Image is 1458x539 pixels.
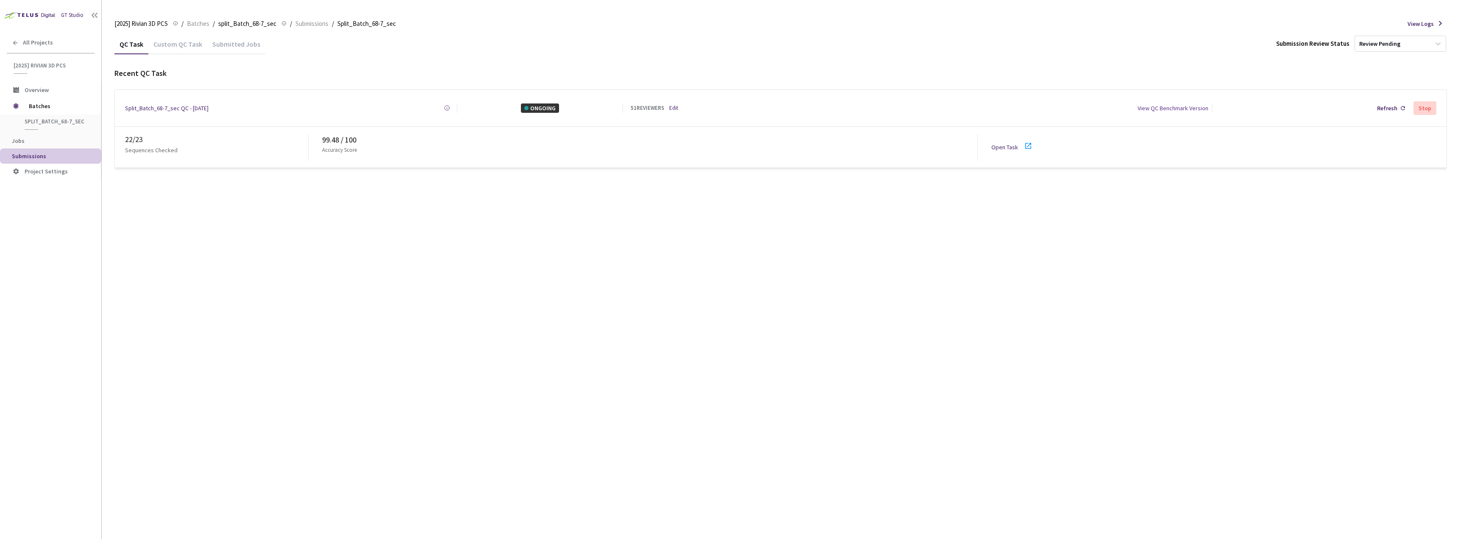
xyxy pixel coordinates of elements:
[1419,105,1431,112] div: Stop
[125,145,178,155] p: Sequences Checked
[322,146,357,154] p: Accuracy Score
[12,137,25,145] span: Jobs
[114,67,1447,79] div: Recent QC Task
[125,103,209,113] a: Split_Batch_68-7_sec QC - [DATE]
[181,19,184,29] li: /
[25,168,68,175] span: Project Settings
[290,19,292,29] li: /
[991,143,1018,151] a: Open Task
[218,19,276,29] span: split_Batch_68-7_sec
[187,19,209,29] span: Batches
[521,103,559,113] div: ONGOING
[207,40,265,54] div: Submitted Jobs
[12,152,46,160] span: Submissions
[337,19,396,29] span: Split_Batch_68-7_sec
[25,86,49,94] span: Overview
[114,40,148,54] div: QC Task
[148,40,207,54] div: Custom QC Task
[125,134,308,145] div: 22 / 23
[1276,39,1349,49] div: Submission Review Status
[213,19,215,29] li: /
[295,19,328,29] span: Submissions
[25,118,87,125] span: split_Batch_68-7_sec
[631,104,664,112] div: 51 REVIEWERS
[322,134,977,146] div: 99.48 / 100
[1138,103,1208,113] div: View QC Benchmark Version
[332,19,334,29] li: /
[1359,40,1400,48] div: Review Pending
[23,39,53,46] span: All Projects
[669,104,678,112] a: Edit
[1377,103,1397,113] div: Refresh
[185,19,211,28] a: Batches
[114,19,168,29] span: [2025] Rivian 3D PCS
[1408,19,1434,28] span: View Logs
[61,11,83,20] div: GT Studio
[294,19,330,28] a: Submissions
[29,98,87,115] span: Batches
[14,62,89,69] span: [2025] Rivian 3D PCS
